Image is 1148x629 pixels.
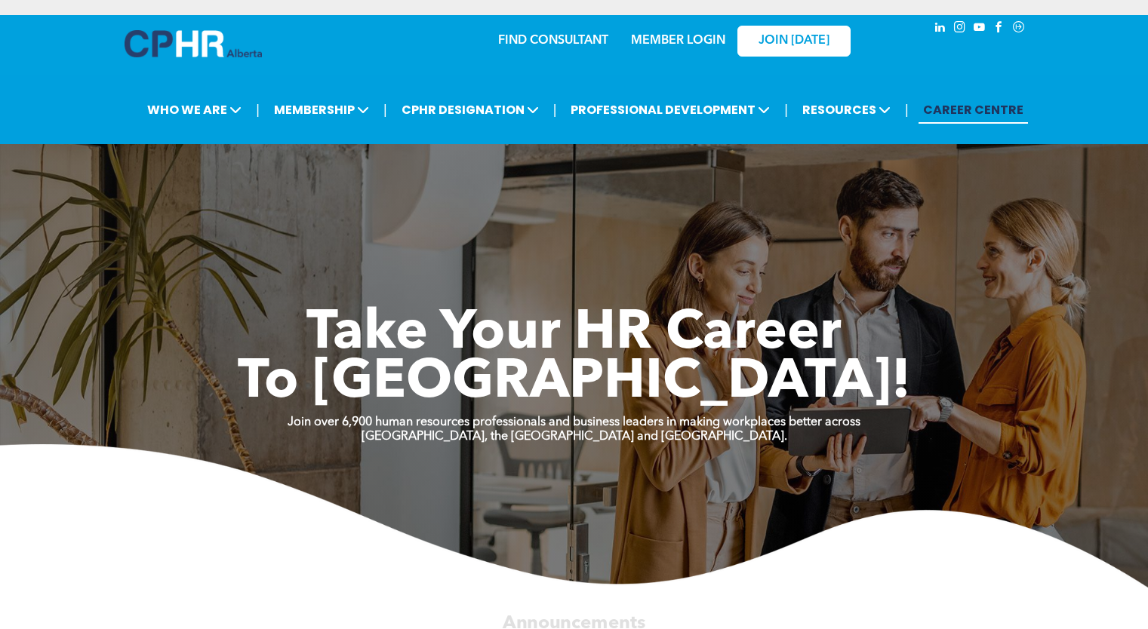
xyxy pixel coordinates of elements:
span: Take Your HR Career [306,307,842,361]
li: | [256,94,260,125]
a: CAREER CENTRE [919,96,1028,124]
span: JOIN [DATE] [759,34,829,48]
a: linkedin [932,19,949,39]
strong: Join over 6,900 human resources professionals and business leaders in making workplaces better ac... [288,416,860,428]
span: RESOURCES [798,96,895,124]
a: FIND CONSULTANT [498,35,608,47]
li: | [383,94,387,125]
span: MEMBERSHIP [269,96,374,124]
a: instagram [952,19,968,39]
span: WHO WE ARE [143,96,246,124]
a: youtube [971,19,988,39]
a: facebook [991,19,1008,39]
li: | [905,94,909,125]
li: | [784,94,788,125]
a: Social network [1011,19,1027,39]
a: MEMBER LOGIN [631,35,725,47]
span: CPHR DESIGNATION [397,96,543,124]
a: JOIN [DATE] [737,26,851,57]
span: PROFESSIONAL DEVELOPMENT [566,96,774,124]
li: | [553,94,557,125]
strong: [GEOGRAPHIC_DATA], the [GEOGRAPHIC_DATA] and [GEOGRAPHIC_DATA]. [362,431,787,443]
img: A blue and white logo for cp alberta [125,30,262,57]
span: To [GEOGRAPHIC_DATA]! [238,356,911,410]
